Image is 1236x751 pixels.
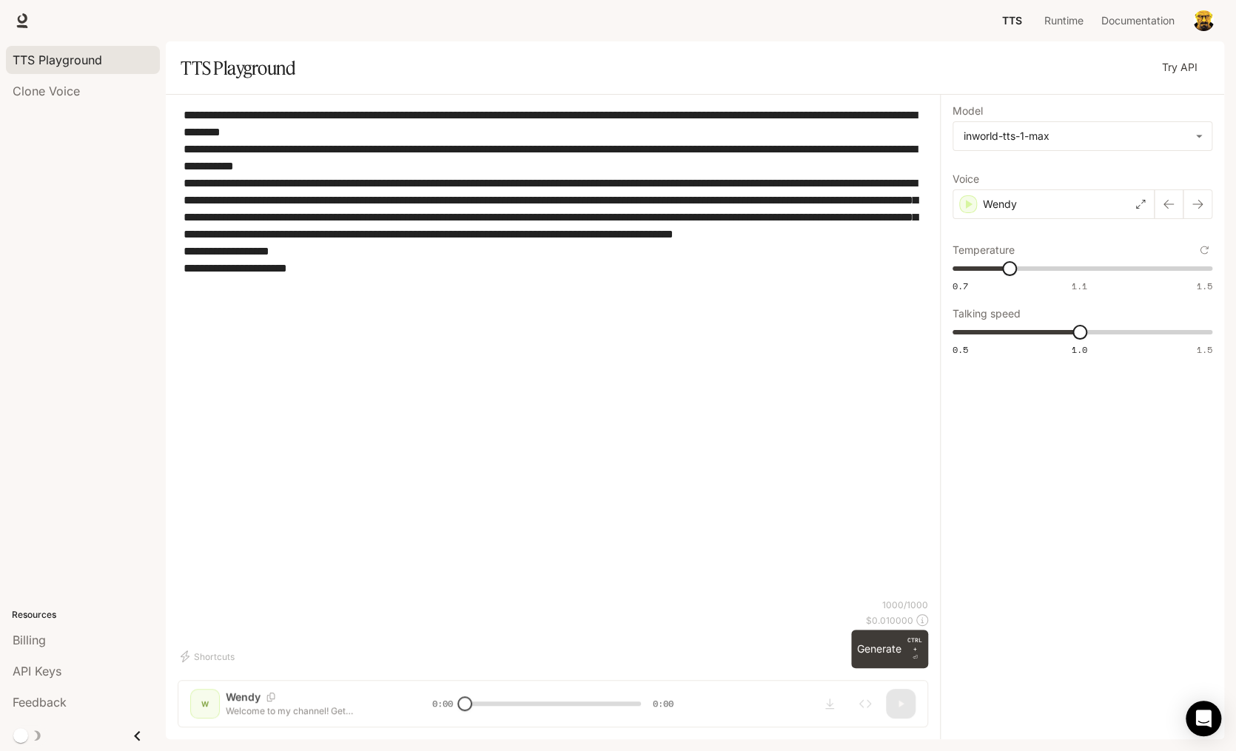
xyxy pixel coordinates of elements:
[1101,12,1175,30] span: Documentation
[1092,6,1183,36] a: Documentation
[907,636,922,653] p: CTRL +
[866,614,913,627] p: $ 0.010000
[181,53,295,83] h1: TTS Playground
[953,245,1015,255] p: Temperature
[1197,280,1212,292] span: 1.5
[988,6,1035,36] a: TTS
[953,122,1212,150] div: inworld-tts-1-max
[1002,12,1022,30] span: TTS
[953,174,979,184] p: Voice
[907,636,922,662] p: ⏎
[1037,6,1091,36] a: Runtime
[953,343,968,356] span: 0.5
[1072,280,1087,292] span: 1.1
[953,309,1021,319] p: Talking speed
[1196,242,1212,258] button: Reset to default
[851,630,928,668] button: GenerateCTRL +⏎
[953,106,983,116] p: Model
[178,644,241,668] button: Shortcuts
[1189,6,1218,36] button: User avatar
[882,599,928,611] p: 1000 / 1000
[1186,701,1221,736] div: Open Intercom Messenger
[1072,343,1087,356] span: 1.0
[1197,343,1212,356] span: 1.5
[983,197,1017,212] p: Wendy
[1193,10,1214,31] img: User avatar
[1156,53,1203,83] a: Try API
[953,280,968,292] span: 0.7
[964,129,1188,144] div: inworld-tts-1-max
[1044,12,1084,30] span: Runtime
